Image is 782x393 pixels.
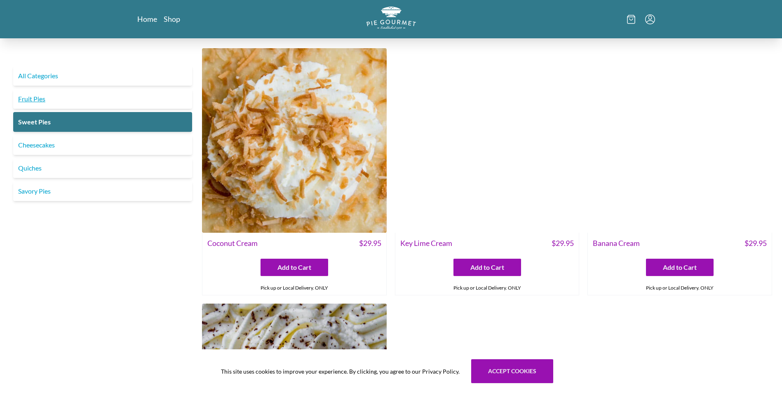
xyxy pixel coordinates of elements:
[277,262,311,272] span: Add to Cart
[744,238,767,249] span: $ 29.95
[453,259,521,276] button: Add to Cart
[137,14,157,24] a: Home
[587,48,772,233] img: Banana Cream
[164,14,180,24] a: Shop
[471,359,553,383] button: Accept cookies
[366,7,416,32] a: Logo
[395,281,579,295] div: Pick up or Local Delivery. ONLY
[663,262,697,272] span: Add to Cart
[221,367,460,376] span: This site uses cookies to improve your experience. By clicking, you agree to our Privacy Policy.
[645,14,655,24] button: Menu
[552,238,574,249] span: $ 29.95
[261,259,328,276] button: Add to Cart
[359,238,381,249] span: $ 29.95
[470,262,504,272] span: Add to Cart
[202,281,386,295] div: Pick up or Local Delivery. ONLY
[646,259,714,276] button: Add to Cart
[13,181,192,201] a: Savory Pies
[593,238,640,249] span: Banana Cream
[366,7,416,29] img: logo
[13,135,192,155] a: Cheesecakes
[13,89,192,109] a: Fruit Pies
[13,112,192,132] a: Sweet Pies
[13,66,192,86] a: All Categories
[13,158,192,178] a: Quiches
[588,281,772,295] div: Pick up or Local Delivery. ONLY
[202,48,387,233] img: Coconut Cream
[395,48,580,233] img: Key Lime Cream
[400,238,452,249] span: Key Lime Cream
[207,238,258,249] span: Coconut Cream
